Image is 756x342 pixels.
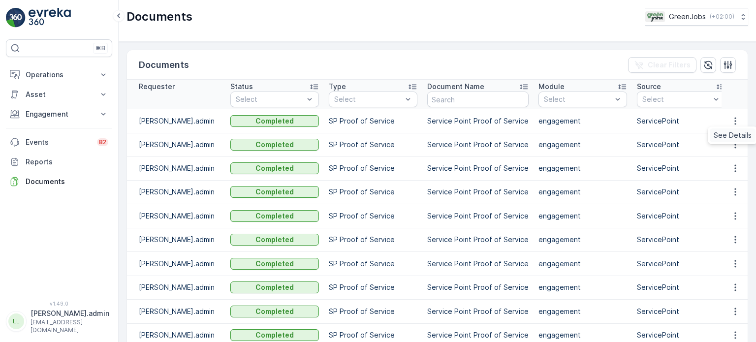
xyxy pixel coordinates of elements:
td: Service Point Proof of Service [422,251,534,276]
p: Completed [255,211,294,221]
p: Select [544,94,612,104]
td: engagement [534,299,632,323]
td: ServicePoint [632,156,730,180]
p: GreenJobs [669,12,706,22]
p: Document Name [427,82,484,92]
button: Completed [230,234,319,246]
p: Module [538,82,565,92]
td: engagement [534,109,632,133]
p: Documents [26,177,108,187]
td: ServicePoint [632,180,730,204]
td: engagement [534,156,632,180]
p: Completed [255,259,294,269]
p: Completed [255,140,294,150]
button: LL[PERSON_NAME].admin[EMAIL_ADDRESS][DOMAIN_NAME] [6,309,112,334]
td: Service Point Proof of Service [422,133,534,156]
td: engagement [534,180,632,204]
td: engagement [534,133,632,156]
button: Completed [230,281,319,293]
button: Engagement [6,104,112,124]
td: SP Proof of Service [324,156,422,180]
p: Documents [139,58,189,72]
button: GreenJobs(+02:00) [645,8,748,26]
td: [PERSON_NAME].admin [127,156,225,180]
td: [PERSON_NAME].admin [127,133,225,156]
p: Select [334,94,402,104]
div: LL [8,313,24,329]
p: [PERSON_NAME].admin [31,309,109,318]
td: SP Proof of Service [324,109,422,133]
button: Completed [230,306,319,317]
p: Completed [255,282,294,292]
p: Completed [255,330,294,340]
td: engagement [534,204,632,228]
td: [PERSON_NAME].admin [127,276,225,299]
td: [PERSON_NAME].admin [127,180,225,204]
td: Service Point Proof of Service [422,299,534,323]
button: Completed [230,210,319,222]
td: SP Proof of Service [324,228,422,251]
td: [PERSON_NAME].admin [127,228,225,251]
p: Completed [255,163,294,173]
a: Documents [6,172,112,191]
td: SP Proof of Service [324,251,422,276]
p: Clear Filters [648,60,691,70]
td: Service Point Proof of Service [422,228,534,251]
p: Select [236,94,304,104]
p: Events [26,137,91,147]
a: Events82 [6,132,112,152]
p: Reports [26,157,108,167]
p: Completed [255,307,294,316]
td: SP Proof of Service [324,204,422,228]
td: Service Point Proof of Service [422,204,534,228]
td: Service Point Proof of Service [422,180,534,204]
p: Status [230,82,253,92]
p: ( +02:00 ) [710,13,734,21]
button: Completed [230,162,319,174]
a: Reports [6,152,112,172]
td: ServicePoint [632,276,730,299]
td: ServicePoint [632,228,730,251]
p: [EMAIL_ADDRESS][DOMAIN_NAME] [31,318,109,334]
td: SP Proof of Service [324,299,422,323]
a: See Details [710,128,756,142]
button: Operations [6,65,112,85]
input: Search [427,92,529,107]
p: Completed [255,235,294,245]
button: Completed [230,115,319,127]
p: Engagement [26,109,93,119]
button: Completed [230,139,319,151]
p: Documents [126,9,192,25]
span: v 1.49.0 [6,301,112,307]
img: logo_light-DOdMpM7g.png [29,8,71,28]
span: See Details [714,130,752,140]
button: Asset [6,85,112,104]
td: Service Point Proof of Service [422,276,534,299]
p: Requester [139,82,175,92]
td: [PERSON_NAME].admin [127,251,225,276]
p: 82 [99,138,106,146]
p: Completed [255,187,294,197]
p: Operations [26,70,93,80]
td: ServicePoint [632,299,730,323]
td: ServicePoint [632,251,730,276]
button: Clear Filters [628,57,696,73]
td: ServicePoint [632,133,730,156]
p: Type [329,82,346,92]
td: SP Proof of Service [324,180,422,204]
td: Service Point Proof of Service [422,109,534,133]
td: SP Proof of Service [324,276,422,299]
p: ⌘B [95,44,105,52]
td: ServicePoint [632,204,730,228]
td: [PERSON_NAME].admin [127,204,225,228]
img: Green_Jobs_Logo.png [645,11,665,22]
button: Completed [230,258,319,270]
td: engagement [534,251,632,276]
td: Service Point Proof of Service [422,156,534,180]
td: engagement [534,228,632,251]
p: Source [637,82,661,92]
td: [PERSON_NAME].admin [127,299,225,323]
td: [PERSON_NAME].admin [127,109,225,133]
td: ServicePoint [632,109,730,133]
p: Completed [255,116,294,126]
